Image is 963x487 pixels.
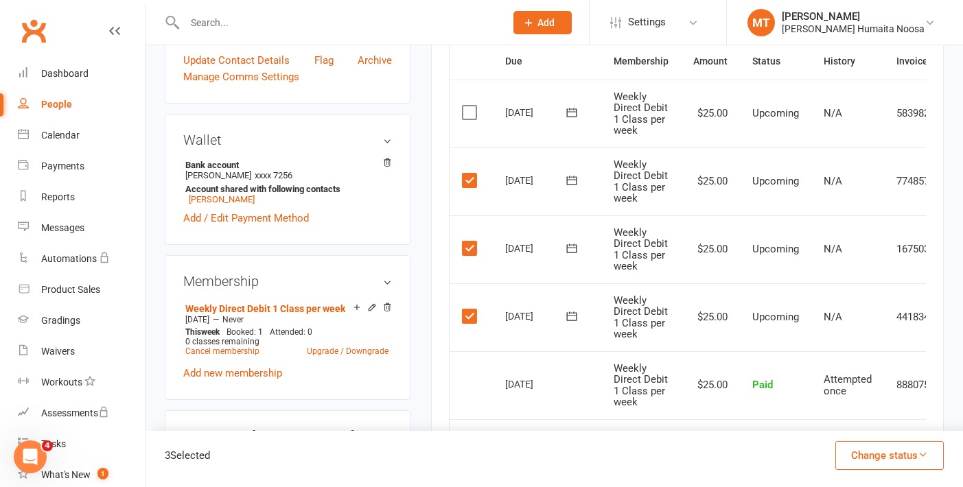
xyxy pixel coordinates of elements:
div: Messages [41,222,84,233]
span: [DATE] [185,315,209,324]
span: Settings [628,7,666,38]
span: N/A [824,175,842,187]
a: Add / Edit Payment Method [183,210,309,226]
span: Upcoming [752,107,799,119]
a: Tasks [18,429,145,460]
strong: Bank account [185,160,385,170]
td: $25.00 [681,283,740,351]
a: Update Contact Details [183,52,290,69]
a: Gradings [18,305,145,336]
span: N/A [824,107,842,119]
div: People [41,99,72,110]
div: Workouts [41,377,82,388]
a: Calendar [18,120,145,151]
a: Flag [314,52,334,69]
button: Change status [835,441,944,470]
div: [DATE] [505,102,568,123]
div: Calendar [41,130,80,141]
div: Assessments [41,407,109,418]
span: Selected [170,449,210,462]
td: 7748579 [884,147,948,215]
strong: Account shared with following contacts [185,184,385,194]
td: $25.00 [681,147,740,215]
a: [PERSON_NAME] [189,194,255,204]
div: [DATE] [505,373,568,394]
div: Waivers [41,346,75,357]
span: Upcoming [752,175,799,187]
div: [PERSON_NAME] [782,10,925,23]
td: 8880754 [884,351,948,419]
a: Assessments [18,398,145,429]
th: Amount [681,44,740,79]
h3: Wallet [183,132,392,147]
a: Reports [18,182,145,213]
div: [DATE] [505,169,568,191]
td: $25.00 [681,215,740,283]
a: Workouts [18,367,145,398]
span: N/A [824,311,842,323]
div: MT [747,9,775,36]
td: 4418345 [884,283,948,351]
a: People [18,89,145,120]
td: 5839823 [884,80,948,147]
div: Dashboard [41,68,89,79]
div: What's New [41,469,91,480]
span: Upcoming [752,311,799,323]
a: Archive [358,52,392,69]
span: 1 [97,468,108,479]
span: 4 [42,440,53,451]
span: Attempted once [824,373,872,397]
a: Add new membership [183,367,282,379]
div: Reports [41,191,75,202]
span: Weekly Direct Debit 1 Class per week [614,91,668,137]
td: 0071246 [884,419,948,487]
li: [PERSON_NAME] [183,158,392,206]
div: 3 [165,447,210,464]
span: Paid [752,379,773,391]
td: $25.00 [681,351,740,419]
span: This [185,327,201,337]
div: Tasks [41,438,66,449]
span: Weekly Direct Debit 1 Class per week [614,430,668,477]
th: History [811,44,884,79]
th: Membership [601,44,681,79]
span: Upcoming [752,243,799,255]
span: xxxx 7256 [255,170,292,180]
span: Weekly Direct Debit 1 Class per week [614,362,668,409]
div: [PERSON_NAME] Humaita Noosa [782,23,925,35]
div: [DATE] [505,237,568,259]
th: Due [493,44,601,79]
td: 1675033 [884,215,948,283]
span: N/A [824,243,842,255]
div: [DATE] [505,305,568,326]
span: Weekly Direct Debit 1 Class per week [614,226,668,273]
div: week [182,327,223,337]
span: Attended: 0 [270,327,312,337]
a: Product Sales [18,274,145,305]
button: Add [513,11,572,34]
a: Manage Comms Settings [183,69,299,85]
div: Product Sales [41,284,100,295]
span: Weekly Direct Debit 1 Class per week [614,158,668,205]
div: Payments [41,161,84,171]
span: Add [537,17,555,28]
span: Booked: 1 [227,327,263,337]
td: $25.00 [681,419,740,487]
a: Messages [18,213,145,243]
a: Dashboard [18,58,145,89]
h3: Completed [PERSON_NAME] Humaita Noosa Waiver [183,429,392,444]
span: Weekly Direct Debit 1 Class per week [614,294,668,341]
th: Status [740,44,811,79]
div: — [182,314,392,325]
a: Waivers [18,336,145,367]
a: Clubworx [16,14,51,48]
div: Gradings [41,315,80,326]
th: Invoice # [884,44,948,79]
td: $25.00 [681,80,740,147]
div: Automations [41,253,97,264]
input: Search... [181,13,496,32]
a: Payments [18,151,145,182]
a: Automations [18,243,145,274]
span: Never [222,315,244,324]
span: 0 classes remaining [185,337,259,346]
